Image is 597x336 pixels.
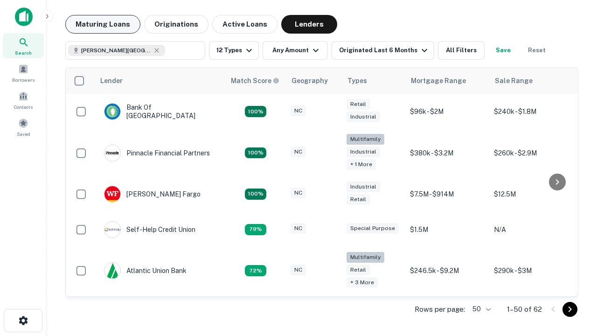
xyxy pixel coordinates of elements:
button: All Filters [438,41,485,60]
button: Reset [522,41,552,60]
div: NC [291,105,306,116]
div: Bank Of [GEOGRAPHIC_DATA] [104,103,216,120]
img: picture [104,145,120,161]
div: Retail [347,194,370,205]
td: $96k - $2M [405,94,489,129]
button: Originations [144,15,208,34]
div: Retail [347,99,370,110]
div: Industrial [347,112,380,122]
button: Maturing Loans [65,15,140,34]
div: 50 [469,302,492,316]
span: [PERSON_NAME][GEOGRAPHIC_DATA], [GEOGRAPHIC_DATA] [81,46,151,55]
div: Capitalize uses an advanced AI algorithm to match your search with the best lender. The match sco... [231,76,279,86]
button: Active Loans [212,15,278,34]
a: Borrowers [3,60,44,85]
td: $7.5M - $914M [405,176,489,212]
div: Mortgage Range [411,75,466,86]
div: Multifamily [347,252,384,263]
th: Capitalize uses an advanced AI algorithm to match your search with the best lender. The match sco... [225,68,286,94]
img: picture [104,186,120,202]
div: NC [291,147,306,157]
div: Self-help Credit Union [104,221,195,238]
a: Saved [3,114,44,140]
button: Save your search to get updates of matches that match your search criteria. [488,41,518,60]
td: $246.5k - $9.2M [405,247,489,294]
div: Lender [100,75,123,86]
h6: Match Score [231,76,278,86]
div: Industrial [347,147,380,157]
div: Types [347,75,367,86]
div: [PERSON_NAME] Fargo [104,186,201,203]
img: picture [104,263,120,279]
span: Borrowers [12,76,35,84]
div: Industrial [347,182,380,192]
div: Atlantic Union Bank [104,262,187,279]
th: Types [342,68,405,94]
div: + 1 more [347,159,376,170]
img: capitalize-icon.png [15,7,33,26]
div: Special Purpose [347,223,399,234]
th: Lender [95,68,225,94]
div: Originated Last 6 Months [339,45,430,56]
td: $380k - $3.2M [405,129,489,176]
a: Search [3,33,44,58]
button: Originated Last 6 Months [332,41,434,60]
p: 1–50 of 62 [507,304,542,315]
td: $290k - $3M [489,247,573,294]
td: $260k - $2.9M [489,129,573,176]
td: $1.5M [405,212,489,247]
td: N/A [489,212,573,247]
div: Matching Properties: 11, hasApolloMatch: undefined [245,224,266,235]
img: picture [104,104,120,119]
th: Geography [286,68,342,94]
div: NC [291,223,306,234]
iframe: Chat Widget [550,261,597,306]
div: Sale Range [495,75,533,86]
td: $12.5M [489,176,573,212]
div: Multifamily [347,134,384,145]
td: $480k - $3.1M [489,294,573,329]
div: + 3 more [347,277,378,288]
button: Any Amount [263,41,328,60]
div: NC [291,265,306,275]
button: Go to next page [562,302,577,317]
p: Rows per page: [415,304,465,315]
span: Search [15,49,32,56]
span: Contacts [14,103,33,111]
div: Matching Properties: 14, hasApolloMatch: undefined [245,106,266,117]
th: Mortgage Range [405,68,489,94]
div: Pinnacle Financial Partners [104,145,210,161]
button: Lenders [281,15,337,34]
td: $200k - $3.3M [405,294,489,329]
div: NC [291,188,306,198]
img: picture [104,222,120,238]
a: Contacts [3,87,44,112]
div: Geography [292,75,328,86]
th: Sale Range [489,68,573,94]
div: Matching Properties: 15, hasApolloMatch: undefined [245,189,266,200]
button: 12 Types [209,41,259,60]
div: Retail [347,265,370,275]
td: $240k - $1.8M [489,94,573,129]
span: Saved [17,130,30,138]
div: Matching Properties: 25, hasApolloMatch: undefined [245,147,266,159]
div: Matching Properties: 10, hasApolloMatch: undefined [245,265,266,276]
